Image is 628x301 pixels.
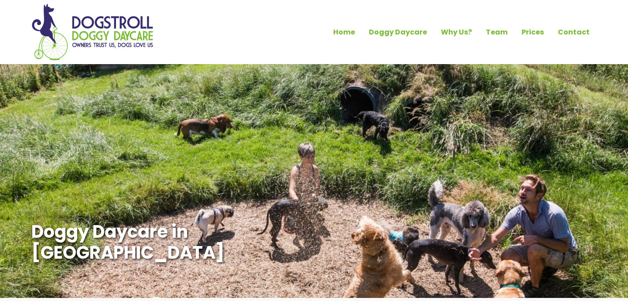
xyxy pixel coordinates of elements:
[515,25,551,40] a: Prices
[479,25,515,40] a: Team
[326,25,362,40] a: Home
[362,25,434,40] a: Doggy Daycare
[31,3,154,61] img: Home
[31,221,357,263] h1: Doggy Daycare in [GEOGRAPHIC_DATA]
[551,25,597,40] a: Contact
[434,25,479,40] a: Why Us?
